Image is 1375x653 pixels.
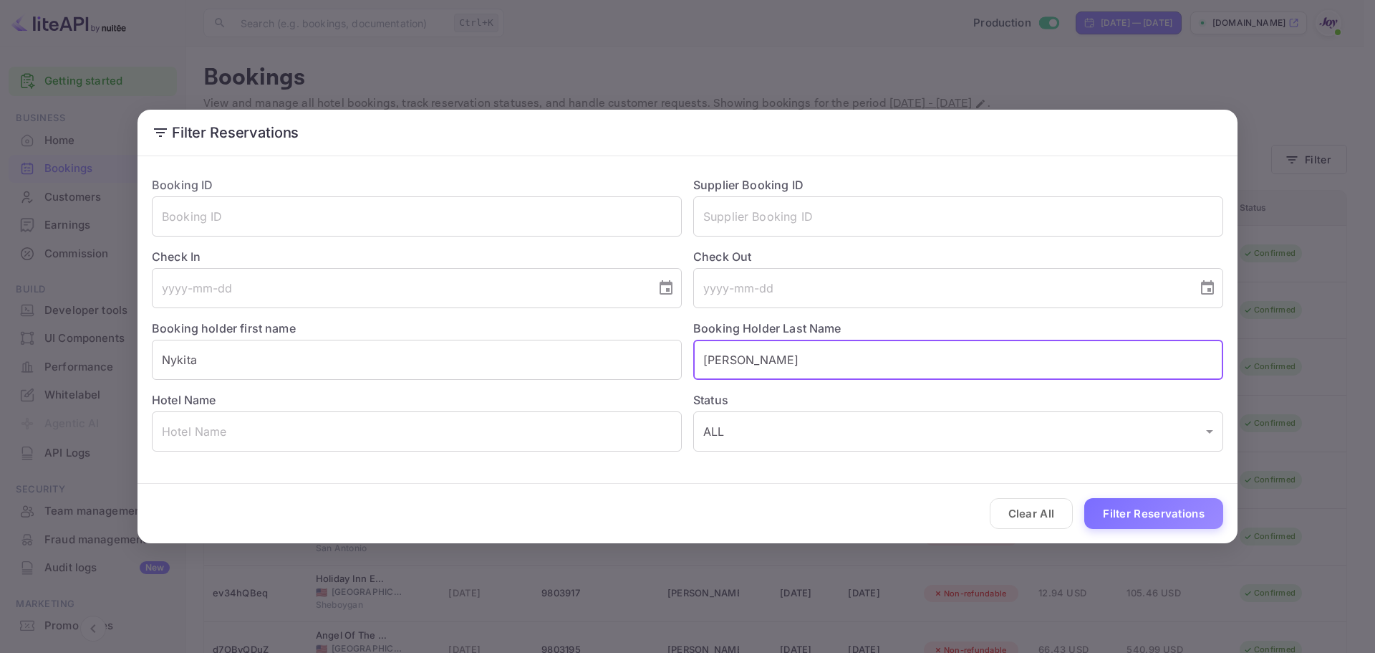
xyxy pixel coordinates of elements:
div: ALL [693,411,1223,452]
button: Choose date [1193,274,1222,302]
label: Booking holder first name [152,321,296,335]
input: Supplier Booking ID [693,196,1223,237]
label: Booking Holder Last Name [693,321,841,335]
label: Booking ID [152,178,213,192]
input: Holder Last Name [693,340,1223,380]
h2: Filter Reservations [137,110,1237,156]
button: Clear All [990,498,1074,529]
input: Holder First Name [152,340,682,380]
input: Hotel Name [152,411,682,452]
label: Check Out [693,248,1223,265]
input: yyyy-mm-dd [693,268,1187,308]
button: Choose date [652,274,680,302]
label: Status [693,391,1223,409]
label: Hotel Name [152,393,216,407]
input: yyyy-mm-dd [152,268,646,308]
button: Filter Reservations [1084,498,1223,529]
label: Check In [152,248,682,265]
input: Booking ID [152,196,682,237]
label: Supplier Booking ID [693,178,804,192]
